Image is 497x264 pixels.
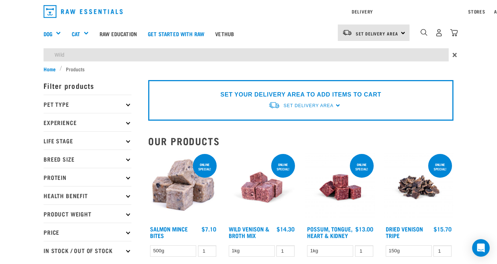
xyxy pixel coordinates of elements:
div: ONLINE SPECIAL! [428,159,452,174]
input: 1 [433,245,452,257]
img: Dried Vension Tripe 1691 [384,152,454,222]
div: $15.70 [434,226,452,232]
div: ONLINE SPECIAL! [350,159,374,174]
input: 1 [355,245,373,257]
img: home-icon@2x.png [450,29,458,37]
div: $7.10 [202,226,216,232]
span: Set Delivery Area [284,103,333,108]
p: Experience [44,113,131,131]
a: Cat [72,30,80,38]
div: $13.00 [355,226,373,232]
div: ONLINE SPECIAL! [271,159,295,174]
div: ONLINE SPECIAL! [193,159,217,174]
p: Pet Type [44,95,131,113]
img: user.png [435,29,443,37]
p: SET YOUR DELIVERY AREA TO ADD ITEMS TO CART [220,90,381,99]
a: Salmon Mince Bites [150,227,188,237]
nav: breadcrumbs [44,65,453,73]
a: Home [44,65,60,73]
p: Breed Size [44,150,131,168]
a: Dried Venison Tripe [386,227,423,237]
img: Possum Tongue Heart Kidney 1682 [305,152,375,222]
img: home-icon-1@2x.png [421,29,427,36]
a: Possum, Tongue, Heart & Kidney [307,227,352,237]
p: Health Benefit [44,186,131,204]
p: Protein [44,168,131,186]
p: In Stock / Out Of Stock [44,241,131,259]
nav: dropdown navigation [38,2,459,21]
img: van-moving.png [342,29,352,36]
p: Price [44,223,131,241]
a: Get started with Raw [142,19,210,48]
a: Stores [468,10,485,13]
a: Raw Education [94,19,142,48]
p: Product Weight [44,204,131,223]
span: Home [44,65,56,73]
span: Set Delivery Area [356,32,398,35]
h2: Our Products [148,135,453,147]
input: Search... [44,48,449,61]
img: Raw Essentials Logo [44,5,123,18]
span: × [452,48,457,61]
a: Vethub [210,19,239,48]
p: Filter products [44,76,131,95]
div: Open Intercom Messenger [472,239,490,257]
div: $14.30 [277,226,295,232]
img: Vension and heart [227,152,297,222]
img: 1141 Salmon Mince 01 [148,152,218,222]
input: 1 [276,245,295,257]
a: Delivery [352,10,373,13]
a: Wild Venison & Broth Mix [229,227,269,237]
img: van-moving.png [268,101,280,109]
a: Dog [44,30,52,38]
input: 1 [198,245,216,257]
p: Life Stage [44,131,131,150]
